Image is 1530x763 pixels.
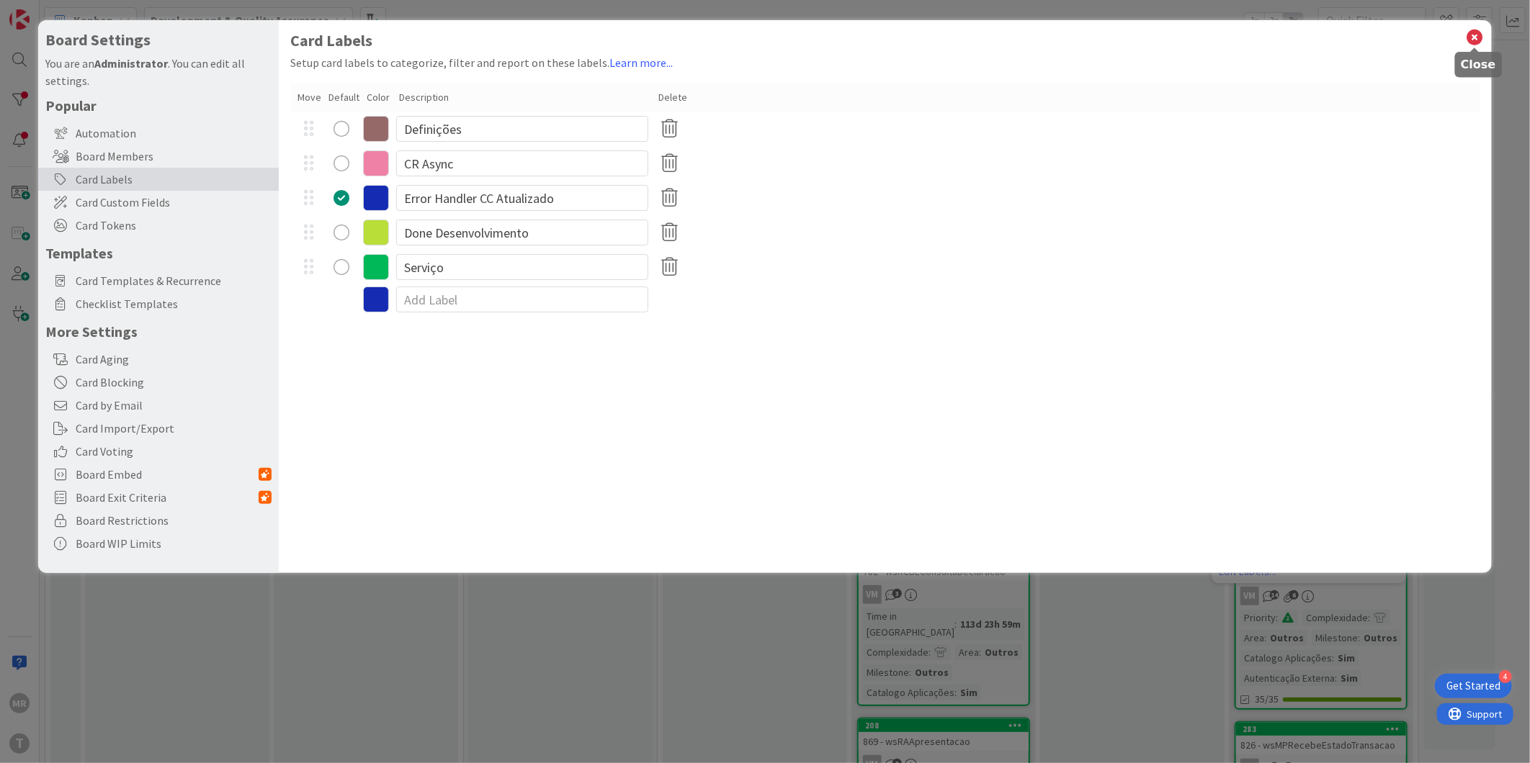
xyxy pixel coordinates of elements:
div: Color [367,90,392,105]
h1: Card Labels [290,32,1480,50]
span: Card by Email [76,397,272,414]
div: Card Import/Export [38,417,279,440]
div: Board WIP Limits [38,532,279,555]
a: Learn more... [609,55,673,70]
input: Add Label [396,286,648,312]
span: Checklist Templates [76,295,272,312]
input: Edit Label [396,116,648,142]
span: Card Templates & Recurrence [76,272,272,289]
div: Description [399,90,651,105]
b: Administrator [94,56,168,71]
span: Card Voting [76,443,272,460]
div: You are an . You can edit all settings. [45,55,272,89]
div: Card Aging [38,348,279,371]
span: Card Custom Fields [76,194,272,211]
div: Board Members [38,145,279,168]
div: Setup card labels to categorize, filter and report on these labels. [290,54,1480,71]
h5: Close [1461,58,1496,71]
div: Card Labels [38,168,279,191]
span: Board Restrictions [76,512,272,529]
span: Support [30,2,66,19]
div: Get Started [1446,679,1500,693]
input: Edit Label [396,185,648,211]
div: Automation [38,122,279,145]
input: Edit Label [396,150,648,176]
h5: More Settings [45,322,272,340]
input: Edit Label [396,220,648,245]
span: Board Embed [76,466,259,483]
h5: Popular [45,96,272,114]
span: Card Tokens [76,217,272,234]
div: Default [328,90,359,105]
div: Open Get Started checklist, remaining modules: 4 [1435,674,1512,698]
input: Edit Label [396,254,648,280]
div: Move [297,90,321,105]
div: 4 [1499,670,1512,683]
div: Card Blocking [38,371,279,394]
h4: Board Settings [45,31,272,49]
h5: Templates [45,244,272,262]
span: Board Exit Criteria [76,489,259,506]
div: Delete [658,90,687,105]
